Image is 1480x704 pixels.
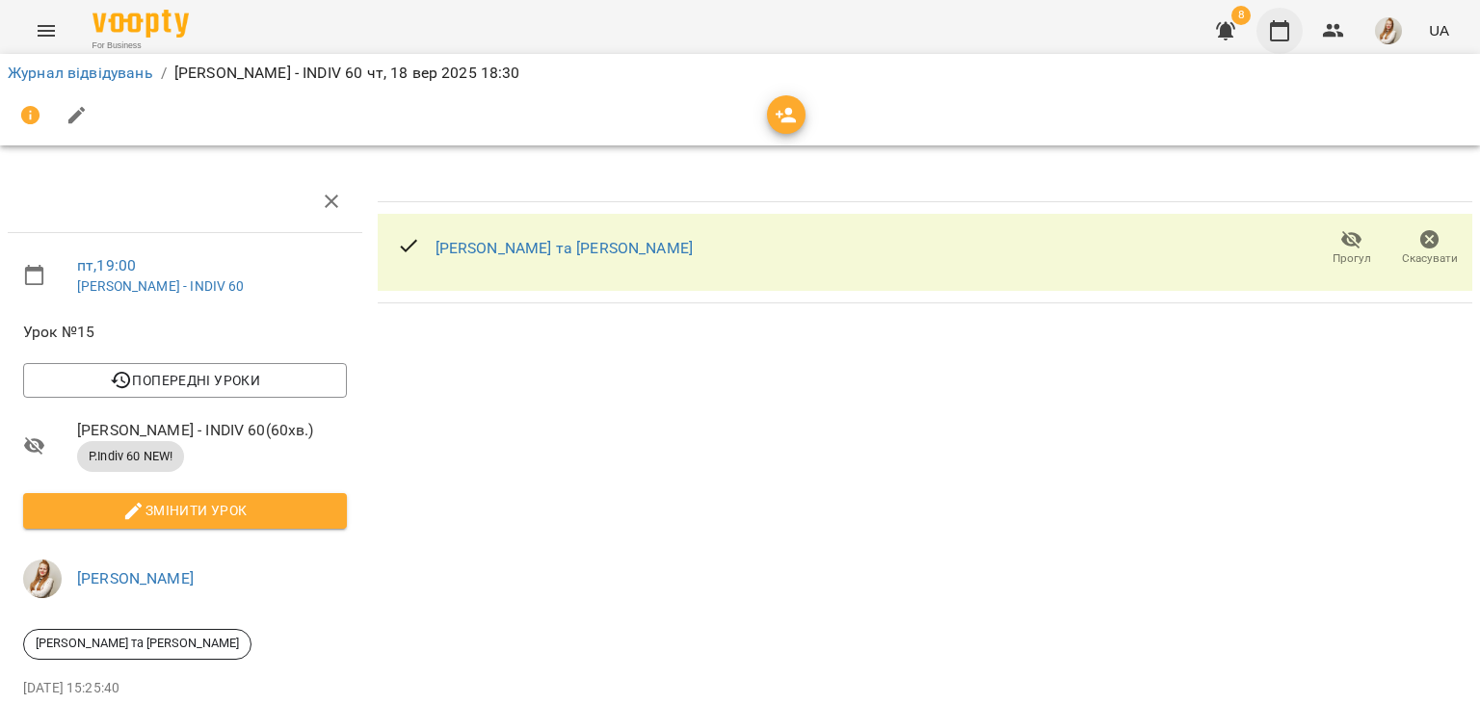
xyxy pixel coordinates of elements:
[23,679,347,698] p: [DATE] 15:25:40
[23,629,251,660] div: [PERSON_NAME] та [PERSON_NAME]
[77,448,184,465] span: P.Indiv 60 NEW!
[1429,20,1449,40] span: UA
[8,62,1472,85] nav: breadcrumb
[23,8,69,54] button: Menu
[39,369,331,392] span: Попередні уроки
[92,39,189,52] span: For Business
[161,62,167,85] li: /
[1375,17,1402,44] img: db46d55e6fdf8c79d257263fe8ff9f52.jpeg
[23,321,347,344] span: Урок №15
[1231,6,1251,25] span: 8
[23,363,347,398] button: Попередні уроки
[92,10,189,38] img: Voopty Logo
[23,560,62,598] img: db46d55e6fdf8c79d257263fe8ff9f52.jpeg
[1402,250,1458,267] span: Скасувати
[174,62,520,85] p: [PERSON_NAME] - INDIV 60 чт, 18 вер 2025 18:30
[23,493,347,528] button: Змінити урок
[8,64,153,82] a: Журнал відвідувань
[1312,222,1390,275] button: Прогул
[436,239,693,257] a: [PERSON_NAME] та [PERSON_NAME]
[77,256,136,274] a: пт , 19:00
[77,278,245,294] a: [PERSON_NAME] - INDIV 60
[1390,222,1468,275] button: Скасувати
[1421,13,1457,48] button: UA
[39,499,331,522] span: Змінити урок
[1333,250,1371,267] span: Прогул
[24,635,251,652] span: [PERSON_NAME] та [PERSON_NAME]
[77,569,194,587] a: [PERSON_NAME]
[77,419,347,442] span: [PERSON_NAME] - INDIV 60 ( 60 хв. )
